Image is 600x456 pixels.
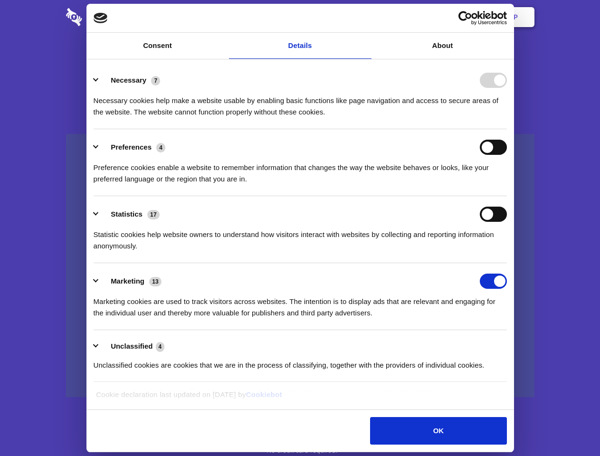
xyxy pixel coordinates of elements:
a: Cookiebot [246,390,282,399]
div: Cookie declaration last updated on [DATE] by [89,389,511,408]
a: Contact [385,2,429,32]
button: Preferences (4) [94,140,171,155]
span: 17 [147,210,160,219]
button: OK [370,417,506,445]
a: About [371,33,514,59]
a: Consent [86,33,229,59]
div: Necessary cookies help make a website usable by enabling basic functions like page navigation and... [94,88,507,118]
div: Unclassified cookies are cookies that we are in the process of classifying, together with the pro... [94,352,507,371]
img: logo [94,13,108,23]
div: Preference cookies enable a website to remember information that changes the way the website beha... [94,155,507,185]
button: Statistics (17) [94,207,166,222]
h4: Auto-redaction of sensitive data, encrypted data sharing and self-destructing private chats. Shar... [66,86,534,118]
a: Details [229,33,371,59]
button: Unclassified (4) [94,341,171,352]
a: Pricing [279,2,320,32]
img: logo-wordmark-white-trans-d4663122ce5f474addd5e946df7df03e33cb6a1c49d2221995e7729f52c070b2.svg [66,8,147,26]
a: Usercentrics Cookiebot - opens in a new window [424,11,507,25]
span: 4 [156,143,165,152]
span: 13 [149,277,162,286]
button: Necessary (7) [94,73,166,88]
a: Login [431,2,472,32]
label: Statistics [111,210,143,218]
a: Wistia video thumbnail [66,134,534,398]
span: 7 [151,76,160,85]
label: Necessary [111,76,146,84]
div: Marketing cookies are used to track visitors across websites. The intention is to display ads tha... [94,289,507,319]
h1: Eliminate Slack Data Loss. [66,43,534,77]
label: Marketing [111,277,144,285]
iframe: Drift Widget Chat Controller [552,408,589,445]
button: Marketing (13) [94,274,168,289]
span: 4 [156,342,165,351]
label: Preferences [111,143,152,151]
div: Statistic cookies help website owners to understand how visitors interact with websites by collec... [94,222,507,252]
